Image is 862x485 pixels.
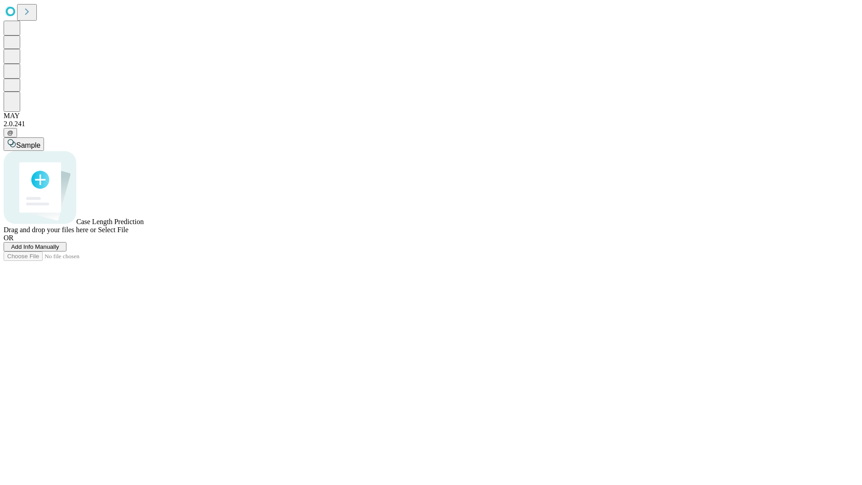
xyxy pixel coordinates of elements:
div: MAY [4,112,858,120]
span: Drag and drop your files here or [4,226,96,234]
span: Add Info Manually [11,243,59,250]
button: @ [4,128,17,137]
button: Sample [4,137,44,151]
span: Case Length Prediction [76,218,144,225]
span: OR [4,234,13,242]
div: 2.0.241 [4,120,858,128]
span: @ [7,129,13,136]
span: Sample [16,141,40,149]
span: Select File [98,226,128,234]
button: Add Info Manually [4,242,66,251]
